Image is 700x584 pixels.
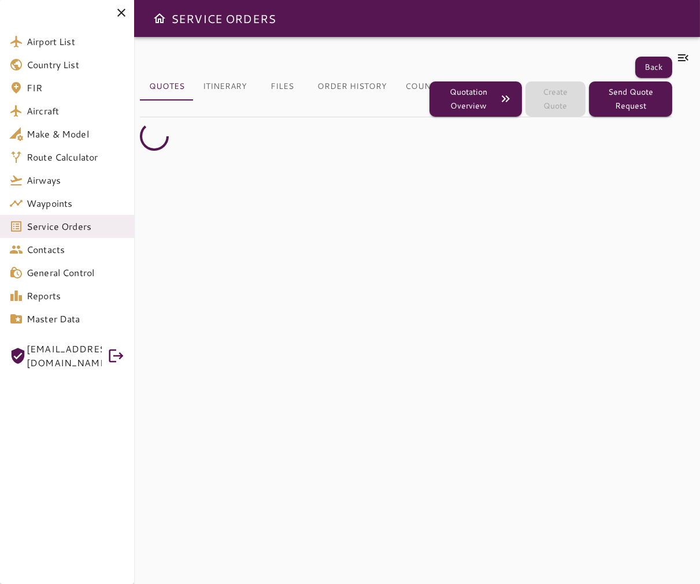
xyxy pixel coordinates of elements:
[27,35,125,49] span: Airport List
[27,81,125,95] span: FIR
[27,342,102,370] span: [EMAIL_ADDRESS][DOMAIN_NAME]
[171,9,276,28] h6: SERVICE ORDERS
[27,220,125,233] span: Service Orders
[27,58,125,72] span: Country List
[27,104,125,118] span: Aircraft
[396,73,525,101] button: Country Requirements
[27,312,125,326] span: Master Data
[27,266,125,280] span: General Control
[256,73,308,101] button: Files
[140,73,194,101] button: Quotes
[27,289,125,303] span: Reports
[27,173,125,187] span: Airways
[308,73,396,101] button: Order History
[27,150,125,164] span: Route Calculator
[589,81,672,117] button: Send Quote Request
[148,7,171,30] button: Open drawer
[27,243,125,256] span: Contacts
[635,57,672,78] button: Back
[27,196,125,210] span: Waypoints
[429,81,522,117] button: Quotation Overview
[27,127,125,141] span: Make & Model
[194,73,256,101] button: Itinerary
[140,73,429,101] div: basic tabs example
